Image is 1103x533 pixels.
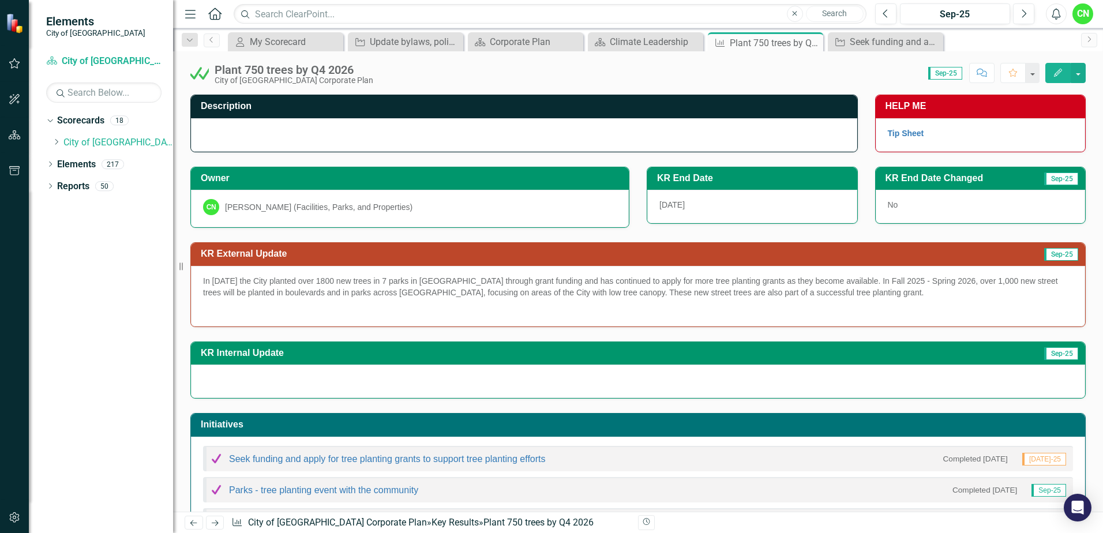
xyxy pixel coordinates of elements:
[201,249,824,259] h3: KR External Update
[46,28,145,37] small: City of [GEOGRAPHIC_DATA]
[831,35,940,49] a: Seek funding and apply for tree planting grants to support tree planting efforts
[57,158,96,171] a: Elements
[190,64,209,82] img: Met
[248,517,427,528] a: City of [GEOGRAPHIC_DATA] Corporate Plan
[659,200,685,209] span: [DATE]
[209,452,223,466] img: Complete
[370,35,460,49] div: Update bylaws, policies and the OCP to reflect the direction of the Urban Forest Management Strat...
[1064,494,1091,521] div: Open Intercom Messenger
[1072,3,1093,24] button: CN
[57,180,89,193] a: Reports
[432,517,479,528] a: Key Results
[102,159,124,169] div: 217
[591,35,700,49] a: Climate Leadership
[229,485,418,495] a: Parks - tree planting event with the community
[471,35,580,49] a: Corporate Plan
[928,67,962,80] span: Sep-25
[730,36,820,50] div: Plant 750 trees by Q4 2026
[1044,172,1078,185] span: Sep-25
[215,63,373,76] div: Plant 750 trees by Q4 2026
[201,348,818,358] h3: KR Internal Update
[822,9,847,18] span: Search
[886,101,1080,111] h3: HELP ME
[1044,347,1078,360] span: Sep-25
[886,173,1029,183] h3: KR End Date Changed
[657,173,851,183] h3: KR End Date
[231,516,629,530] div: » »
[952,485,1017,496] small: Completed [DATE]
[1044,248,1078,261] span: Sep-25
[850,35,940,49] div: Seek funding and apply for tree planting grants to support tree planting efforts
[806,6,864,22] button: Search
[888,129,924,138] a: Tip Sheet
[610,35,700,49] div: Climate Leadership
[6,13,26,33] img: ClearPoint Strategy
[63,136,173,149] a: City of [GEOGRAPHIC_DATA] Corporate Plan
[110,116,129,126] div: 18
[490,35,580,49] div: Corporate Plan
[225,201,412,213] div: [PERSON_NAME] (Facilities, Parks, and Properties)
[234,4,866,24] input: Search ClearPoint...
[203,199,219,215] div: CN
[483,517,594,528] div: Plant 750 trees by Q4 2026
[904,7,1006,21] div: Sep-25
[231,35,340,49] a: My Scorecard
[201,101,851,111] h3: Description
[201,419,1079,430] h3: Initiatives
[351,35,460,49] a: Update bylaws, policies and the OCP to reflect the direction of the Urban Forest Management Strat...
[943,453,1008,464] small: Completed [DATE]
[1022,453,1066,466] span: [DATE]-25
[46,82,162,103] input: Search Below...
[900,3,1010,24] button: Sep-25
[888,200,898,209] span: No
[57,114,104,127] a: Scorecards
[46,14,145,28] span: Elements
[46,55,162,68] a: City of [GEOGRAPHIC_DATA] Corporate Plan
[95,181,114,191] div: 50
[1031,484,1066,497] span: Sep-25
[250,35,340,49] div: My Scorecard
[201,173,623,183] h3: Owner
[215,76,373,85] div: City of [GEOGRAPHIC_DATA] Corporate Plan
[203,275,1073,301] p: In [DATE] the City planted over 1800 new trees in 7 parks in [GEOGRAPHIC_DATA] through grant fund...
[209,483,223,497] img: Complete
[229,454,546,464] a: Seek funding and apply for tree planting grants to support tree planting efforts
